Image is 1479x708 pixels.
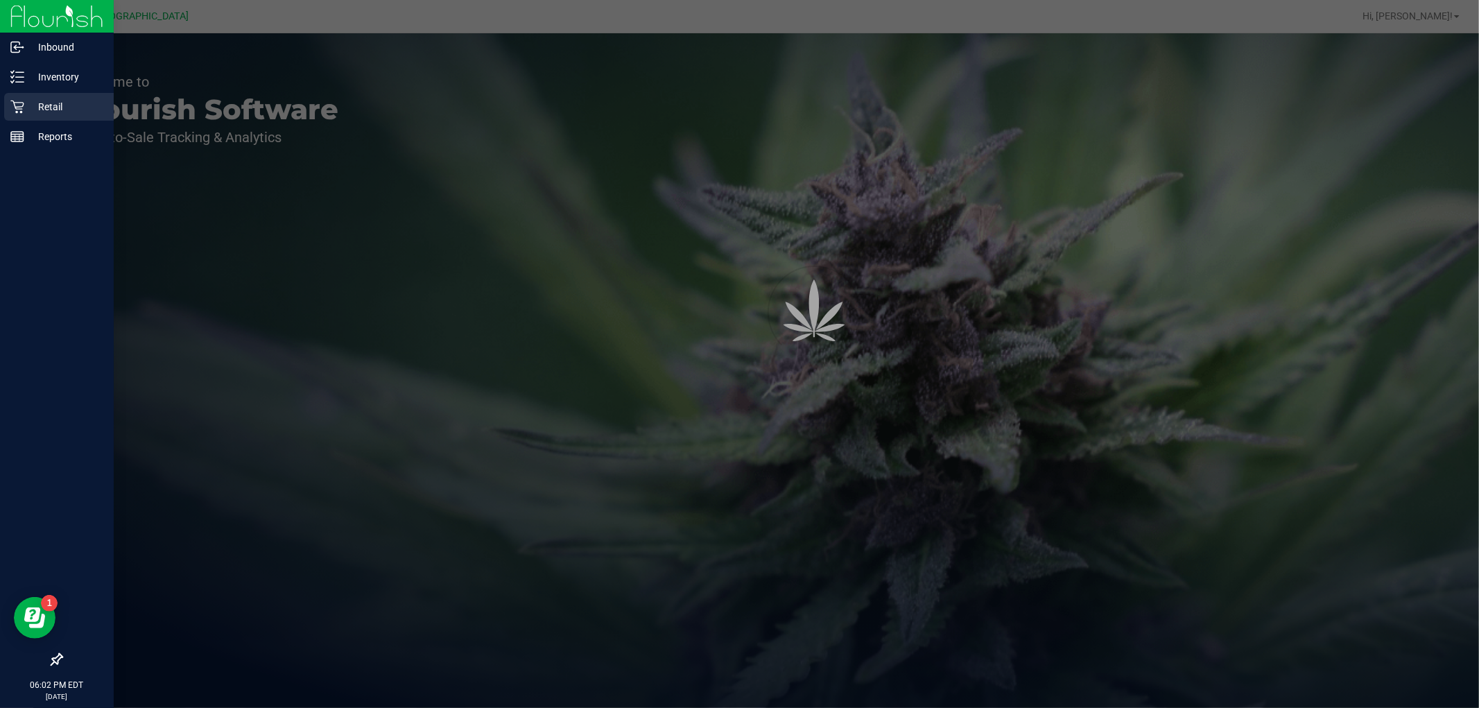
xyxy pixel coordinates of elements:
[24,39,107,55] p: Inbound
[24,98,107,115] p: Retail
[24,128,107,145] p: Reports
[6,679,107,691] p: 06:02 PM EDT
[10,70,24,84] inline-svg: Inventory
[10,100,24,114] inline-svg: Retail
[10,130,24,144] inline-svg: Reports
[14,597,55,639] iframe: Resource center
[24,69,107,85] p: Inventory
[41,595,58,612] iframe: Resource center unread badge
[6,691,107,702] p: [DATE]
[10,40,24,54] inline-svg: Inbound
